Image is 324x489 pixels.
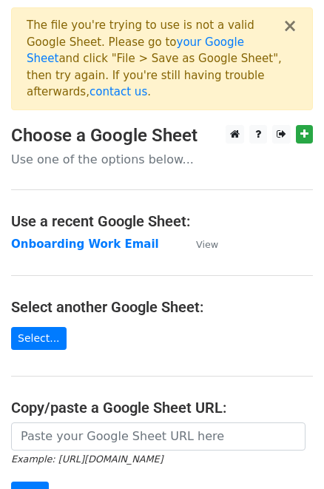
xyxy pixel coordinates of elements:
button: × [283,17,297,35]
h4: Select another Google Sheet: [11,298,313,316]
a: View [181,237,218,251]
a: contact us [90,85,147,98]
small: View [196,239,218,250]
h3: Choose a Google Sheet [11,125,313,146]
h4: Copy/paste a Google Sheet URL: [11,399,313,417]
a: Select... [11,327,67,350]
a: Onboarding Work Email [11,237,159,251]
a: your Google Sheet [27,36,244,66]
small: Example: [URL][DOMAIN_NAME] [11,453,163,465]
h4: Use a recent Google Sheet: [11,212,313,230]
input: Paste your Google Sheet URL here [11,422,306,451]
div: The file you're trying to use is not a valid Google Sheet. Please go to and click "File > Save as... [27,17,283,101]
p: Use one of the options below... [11,152,313,167]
